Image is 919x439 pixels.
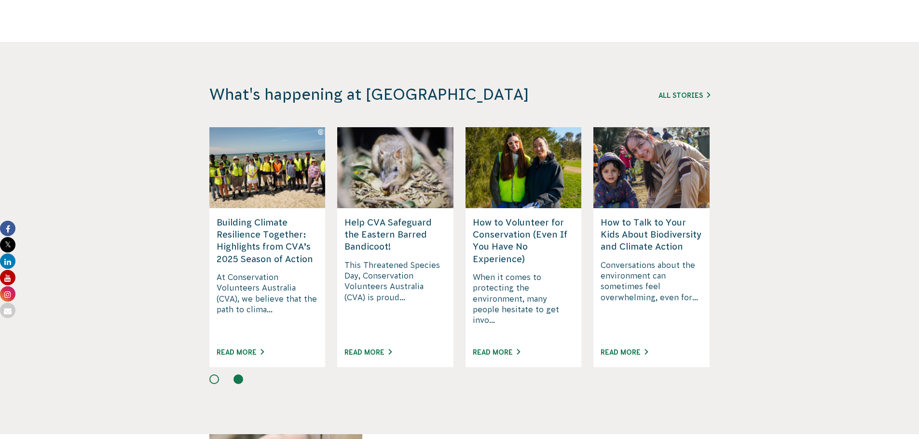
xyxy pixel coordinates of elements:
a: All Stories [658,92,710,99]
a: Read More [601,348,648,356]
h5: How to Volunteer for Conservation (Even If You Have No Experience) [473,216,575,265]
h5: Building Climate Resilience Together: Highlights from CVA’s 2025 Season of Action [217,216,318,265]
p: When it comes to protecting the environment, many people hesitate to get invo... [473,272,575,336]
a: Read More [473,348,520,356]
h5: Help CVA Safeguard the Eastern Barred Bandicoot! [344,216,446,253]
h5: How to Talk to Your Kids About Biodiversity and Climate Action [601,216,702,253]
a: Read More [344,348,392,356]
a: Read More [217,348,264,356]
p: Conversations about the environment can sometimes feel overwhelming, even for... [601,260,702,337]
h3: What's happening at [GEOGRAPHIC_DATA] [209,85,580,104]
p: This Threatened Species Day, Conservation Volunteers Australia (CVA) is proud... [344,260,446,337]
p: At Conservation Volunteers Australia (CVA), we believe that the path to clima... [217,272,318,336]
